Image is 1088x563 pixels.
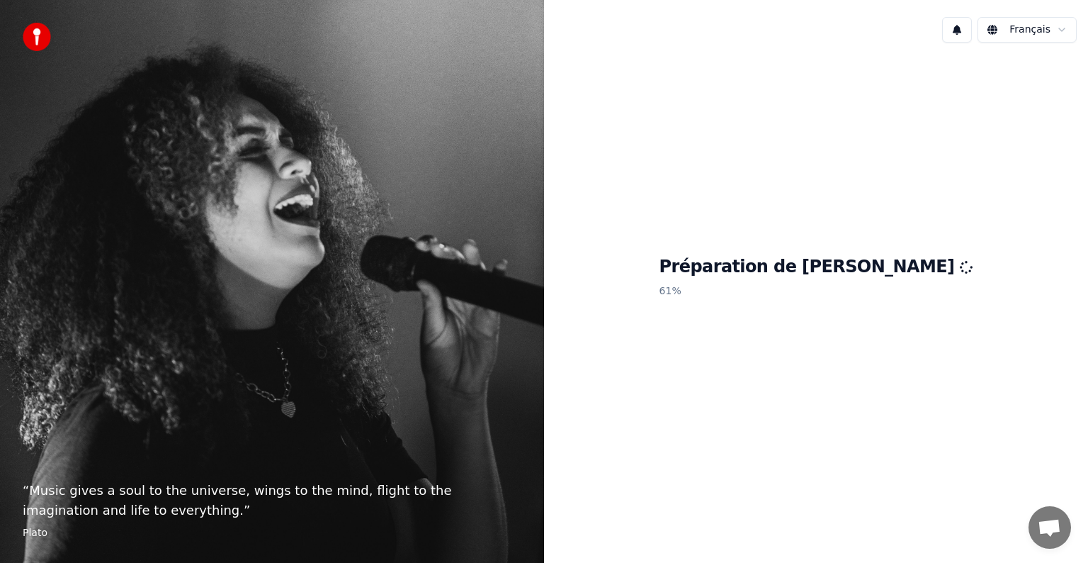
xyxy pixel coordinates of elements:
h1: Préparation de [PERSON_NAME] [659,256,973,279]
p: “ Music gives a soul to the universe, wings to the mind, flight to the imagination and life to ev... [23,481,521,520]
img: youka [23,23,51,51]
a: Ouvrir le chat [1028,506,1071,549]
footer: Plato [23,526,521,540]
p: 61 % [659,279,973,304]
